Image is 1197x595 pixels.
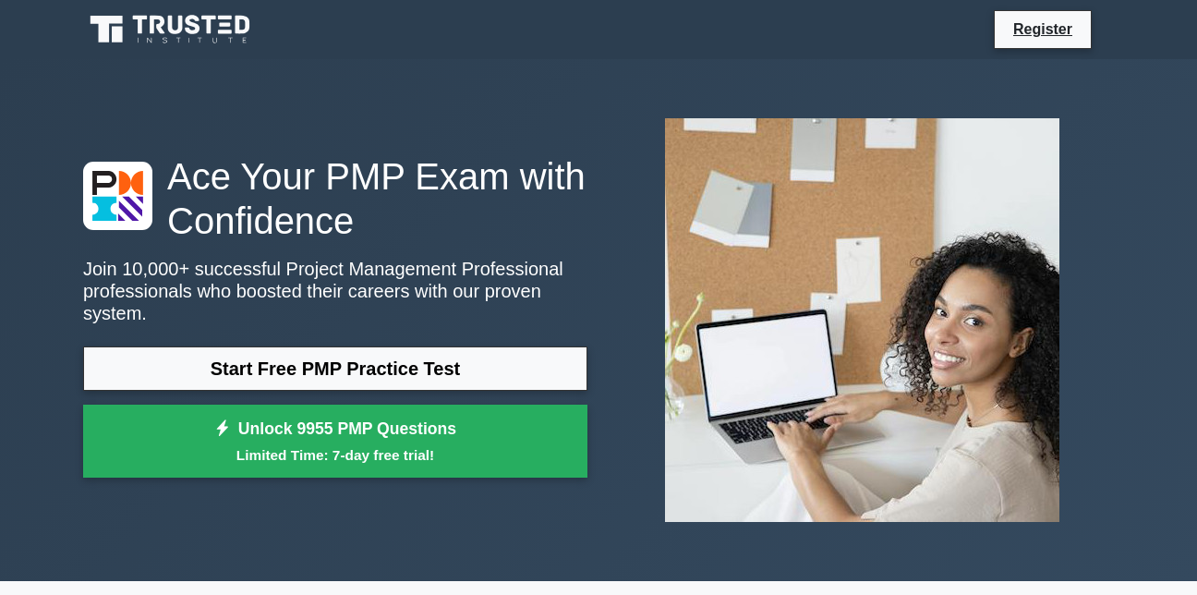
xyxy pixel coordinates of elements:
h1: Ace Your PMP Exam with Confidence [83,154,587,243]
a: Register [1002,18,1083,41]
small: Limited Time: 7-day free trial! [106,444,564,466]
a: Unlock 9955 PMP QuestionsLimited Time: 7-day free trial! [83,405,587,479]
p: Join 10,000+ successful Project Management Professional professionals who boosted their careers w... [83,258,587,324]
a: Start Free PMP Practice Test [83,346,587,391]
